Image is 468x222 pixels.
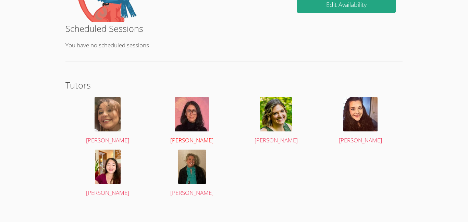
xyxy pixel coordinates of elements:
span: [PERSON_NAME] [339,136,382,144]
img: avatar.png [343,97,378,131]
img: headshot.jpg [175,97,209,131]
h2: Tutors [65,79,403,92]
a: [PERSON_NAME] [72,97,143,145]
span: [PERSON_NAME] [86,136,129,144]
a: [PERSON_NAME] [241,97,312,145]
span: [PERSON_NAME] [170,136,213,144]
h2: Scheduled Sessions [65,22,403,35]
span: [PERSON_NAME] [170,189,213,197]
a: [PERSON_NAME] [157,97,227,145]
img: IMG_0482.jpeg [95,97,121,131]
span: [PERSON_NAME] [255,136,298,144]
img: IMG_0043.jpeg [178,150,206,184]
a: [PERSON_NAME] [72,150,143,198]
img: avatar.png [95,150,121,184]
a: [PERSON_NAME] [325,97,396,145]
p: You have no scheduled sessions [65,40,403,50]
img: Headshot.png [260,97,292,131]
a: [PERSON_NAME] [157,150,227,198]
span: [PERSON_NAME] [86,189,129,197]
